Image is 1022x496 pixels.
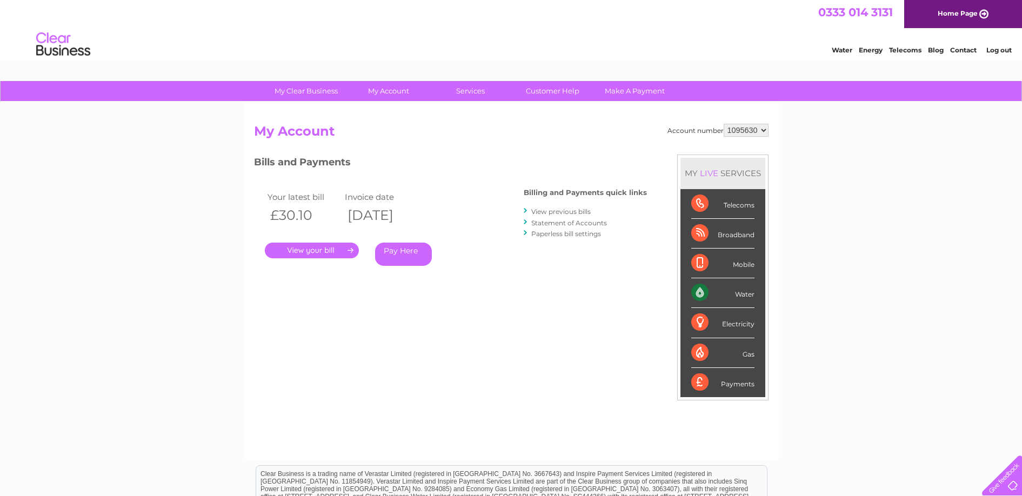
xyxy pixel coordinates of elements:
[832,46,852,54] a: Water
[691,368,754,397] div: Payments
[889,46,921,54] a: Telecoms
[950,46,977,54] a: Contact
[691,308,754,338] div: Electricity
[531,219,607,227] a: Statement of Accounts
[667,124,769,137] div: Account number
[265,243,359,258] a: .
[254,124,769,144] h2: My Account
[691,219,754,249] div: Broadband
[375,243,432,266] a: Pay Here
[698,168,720,178] div: LIVE
[691,249,754,278] div: Mobile
[342,190,420,204] td: Invoice date
[265,190,343,204] td: Your latest bill
[928,46,944,54] a: Blog
[265,204,343,226] th: £30.10
[508,81,597,101] a: Customer Help
[590,81,679,101] a: Make A Payment
[691,189,754,219] div: Telecoms
[818,5,893,19] a: 0333 014 3131
[986,46,1012,54] a: Log out
[344,81,433,101] a: My Account
[342,204,420,226] th: [DATE]
[256,6,767,52] div: Clear Business is a trading name of Verastar Limited (registered in [GEOGRAPHIC_DATA] No. 3667643...
[262,81,351,101] a: My Clear Business
[680,158,765,189] div: MY SERVICES
[691,338,754,368] div: Gas
[859,46,883,54] a: Energy
[524,189,647,197] h4: Billing and Payments quick links
[531,230,601,238] a: Paperless bill settings
[254,155,647,173] h3: Bills and Payments
[36,28,91,61] img: logo.png
[531,207,591,216] a: View previous bills
[691,278,754,308] div: Water
[426,81,515,101] a: Services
